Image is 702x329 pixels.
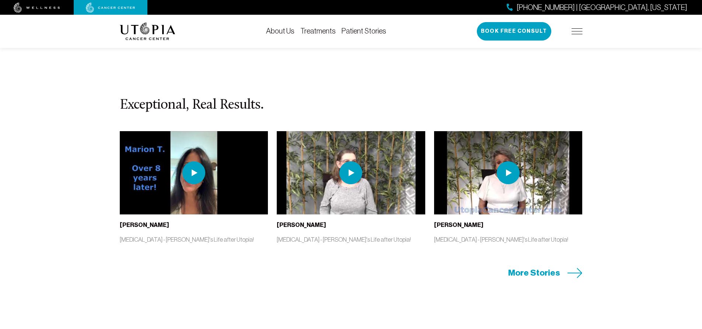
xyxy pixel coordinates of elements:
[339,161,362,184] img: play icon
[342,27,386,35] a: Patient Stories
[266,27,294,35] a: About Us
[300,27,336,35] a: Treatments
[120,235,268,244] p: [MEDICAL_DATA] - [PERSON_NAME]'s Life after Utopia!
[120,22,175,40] img: logo
[277,131,425,214] img: thumbnail
[507,2,687,13] a: [PHONE_NUMBER] | [GEOGRAPHIC_DATA], [US_STATE]
[120,221,169,228] b: [PERSON_NAME]
[517,2,687,13] span: [PHONE_NUMBER] | [GEOGRAPHIC_DATA], [US_STATE]
[508,267,583,279] a: More Stories
[434,131,583,214] img: thumbnail
[434,221,483,228] b: [PERSON_NAME]
[120,98,583,113] h3: Exceptional, Real Results.
[86,3,135,13] img: cancer center
[120,131,268,214] img: thumbnail
[572,28,583,34] img: icon-hamburger
[182,161,205,184] img: play icon
[277,221,326,228] b: [PERSON_NAME]
[277,235,425,244] p: [MEDICAL_DATA] - [PERSON_NAME]'s Life after Utopia!
[14,3,60,13] img: wellness
[508,267,560,279] span: More Stories
[497,161,520,184] img: play icon
[477,22,551,41] button: Book Free Consult
[434,235,583,244] p: [MEDICAL_DATA] - [PERSON_NAME]'s Life after Utopia!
